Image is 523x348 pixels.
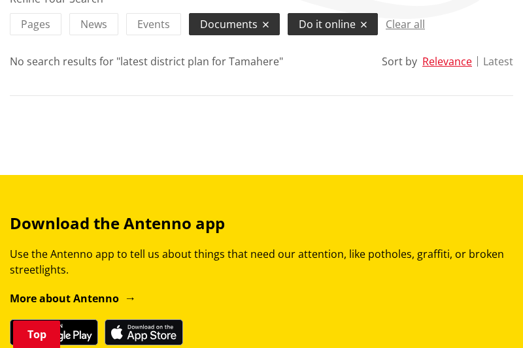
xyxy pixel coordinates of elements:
[10,214,513,233] h3: Download the Antenno app
[105,319,183,345] img: Download on the App Store
[299,17,356,31] span: Do it online
[13,321,60,348] a: Top
[386,14,425,35] button: Clear all
[80,17,107,31] span: News
[463,293,510,340] iframe: Messenger Launcher
[10,54,283,69] div: No search results for "latest district plan for Tamahere"
[137,17,170,31] span: Events
[10,291,136,306] a: More about Antenno
[10,246,513,277] p: Use the Antenno app to tell us about things that need our attention, like potholes, graffiti, or ...
[483,55,513,67] button: Latest
[422,55,472,67] button: Relevance
[200,17,258,31] span: Documents
[382,54,417,69] div: Sort by
[21,17,50,31] span: Pages
[10,319,98,345] img: Get it on Google Play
